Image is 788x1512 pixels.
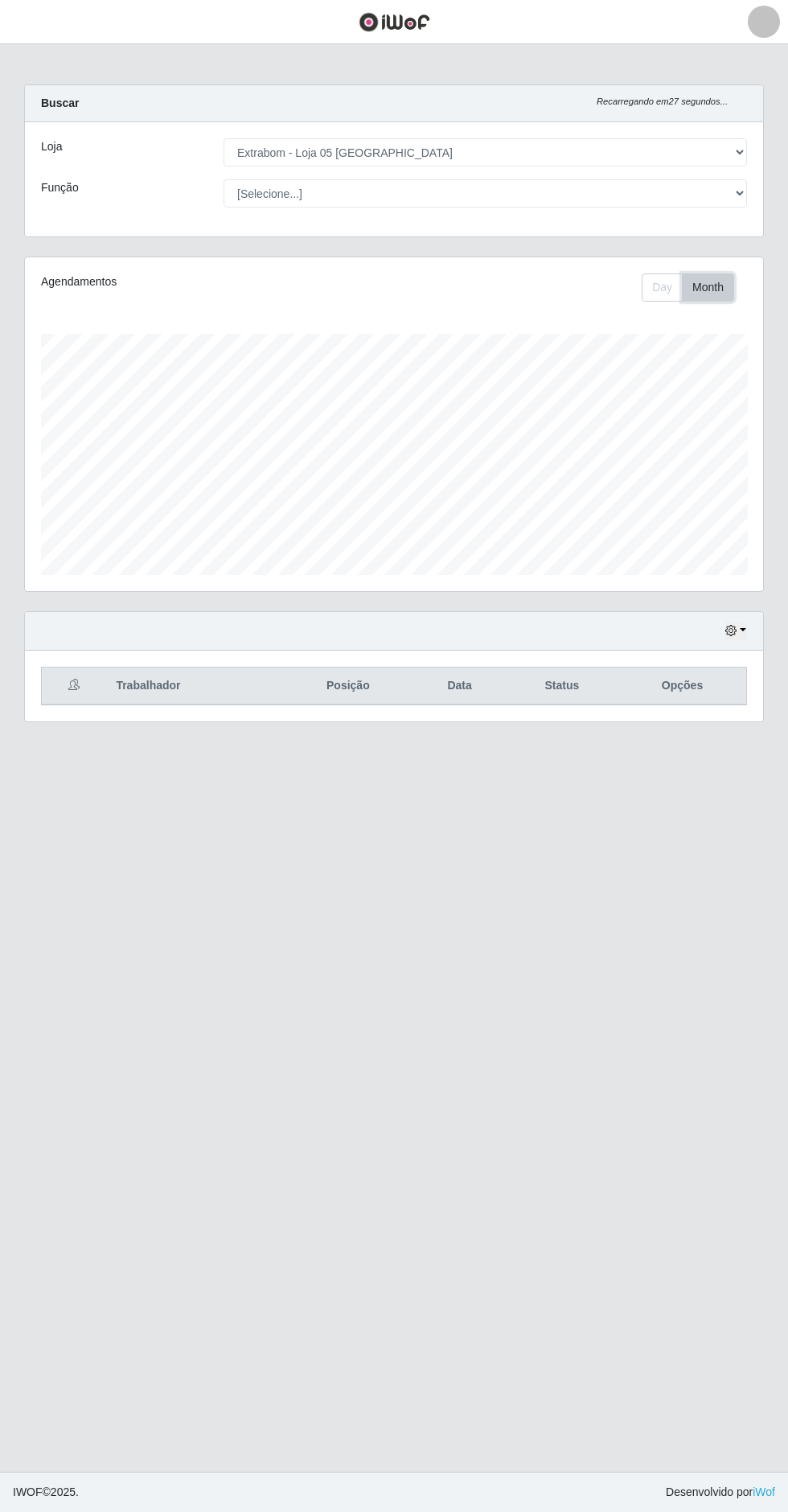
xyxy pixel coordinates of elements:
button: Month [682,273,734,302]
div: Agendamentos [41,273,321,290]
span: Desenvolvido por [666,1484,775,1501]
div: Toolbar with button groups [642,273,747,302]
th: Opções [618,668,746,705]
th: Posição [282,668,413,705]
span: IWOF [13,1485,43,1498]
th: Data [413,668,505,705]
button: Day [642,273,683,302]
th: Trabalhador [106,668,282,705]
i: Recarregando em 27 segundos... [597,97,728,106]
span: © 2025 . [13,1484,79,1501]
label: Loja [41,138,62,155]
strong: Buscar [41,97,79,109]
th: Status [506,668,618,705]
a: iWof [753,1485,775,1498]
label: Função [41,179,79,196]
img: CoreUI Logo [359,12,430,32]
div: First group [642,273,734,302]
